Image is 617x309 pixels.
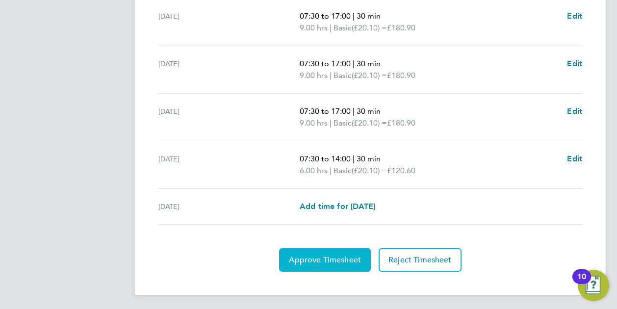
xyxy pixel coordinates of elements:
button: Approve Timesheet [279,248,371,272]
div: [DATE] [158,10,300,34]
span: (£20.10) = [352,166,387,175]
span: £180.90 [387,118,415,128]
span: (£20.10) = [352,23,387,32]
span: Basic [334,70,352,81]
span: 07:30 to 17:00 [300,59,351,68]
div: [DATE] [158,105,300,129]
span: 9.00 hrs [300,118,328,128]
span: 30 min [357,154,381,163]
span: 30 min [357,106,381,116]
div: [DATE] [158,58,300,81]
span: 30 min [357,59,381,68]
span: 6.00 hrs [300,166,328,175]
span: | [353,154,355,163]
a: Edit [567,105,582,117]
span: £180.90 [387,23,415,32]
span: (£20.10) = [352,71,387,80]
span: Add time for [DATE] [300,202,375,211]
span: 07:30 to 17:00 [300,106,351,116]
div: [DATE] [158,201,300,212]
span: | [330,118,332,128]
span: 9.00 hrs [300,71,328,80]
button: Reject Timesheet [379,248,462,272]
span: 07:30 to 17:00 [300,11,351,21]
a: Edit [567,153,582,165]
div: [DATE] [158,153,300,177]
span: | [330,166,332,175]
a: Add time for [DATE] [300,201,375,212]
span: Reject Timesheet [388,255,452,265]
span: Edit [567,59,582,68]
span: | [353,11,355,21]
span: Basic [334,165,352,177]
span: | [353,106,355,116]
span: 07:30 to 14:00 [300,154,351,163]
span: | [330,71,332,80]
span: Edit [567,11,582,21]
span: | [330,23,332,32]
span: Edit [567,106,582,116]
span: 9.00 hrs [300,23,328,32]
span: £180.90 [387,71,415,80]
span: Basic [334,117,352,129]
span: Edit [567,154,582,163]
button: Open Resource Center, 10 new notifications [578,270,609,301]
span: Basic [334,22,352,34]
div: 10 [577,277,586,289]
span: | [353,59,355,68]
span: (£20.10) = [352,118,387,128]
span: £120.60 [387,166,415,175]
span: Approve Timesheet [289,255,361,265]
a: Edit [567,58,582,70]
span: 30 min [357,11,381,21]
a: Edit [567,10,582,22]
